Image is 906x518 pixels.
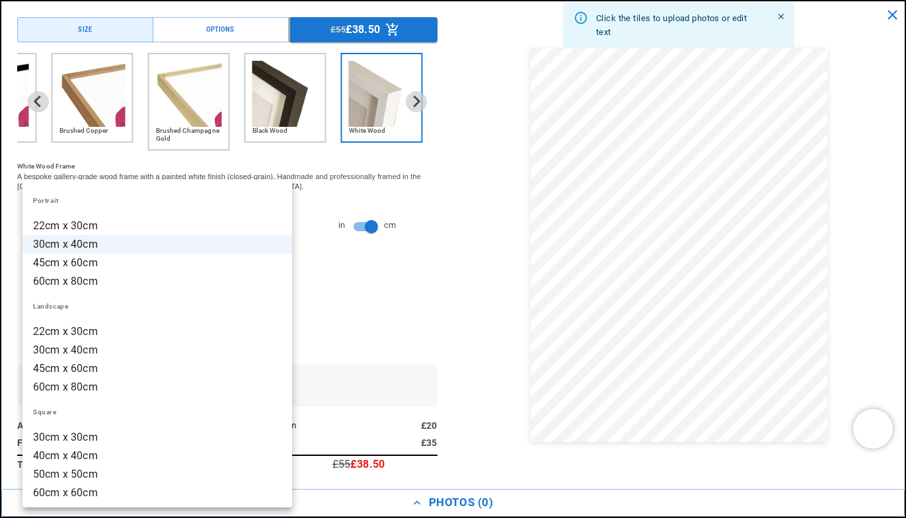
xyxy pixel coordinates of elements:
li: 30cm x 40cm [22,341,292,359]
li: 60cm x 60cm [22,484,292,502]
li: 30cm x 40cm [22,235,292,254]
li: 60cm x 80cm [22,378,292,396]
iframe: Chatra live chat [853,409,893,449]
li: 30cm x 30cm [22,428,292,447]
li: 45cm x 60cm [22,254,292,272]
li: 40cm x 40cm [22,447,292,465]
li: 50cm x 50cm [22,465,292,484]
li: Portrait [22,185,292,217]
li: 60cm x 80cm [22,272,292,291]
li: Landscape [22,291,292,322]
li: Square [22,396,292,428]
li: 22cm x 30cm [22,322,292,341]
li: 45cm x 60cm [22,359,292,378]
li: 22cm x 30cm [22,217,292,235]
